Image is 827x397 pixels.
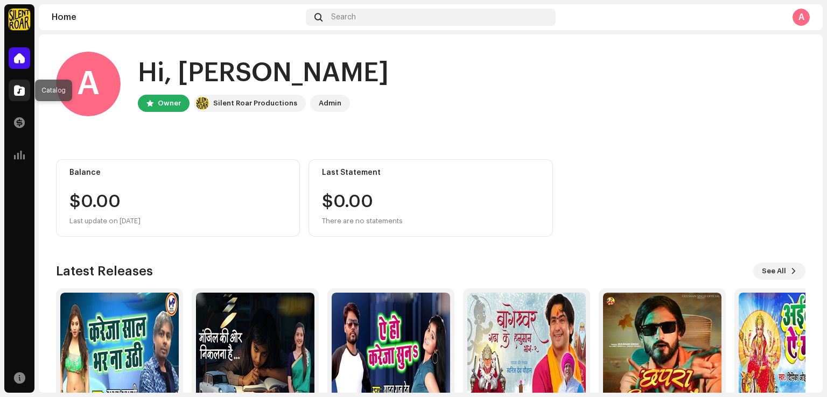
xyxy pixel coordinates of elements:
[331,13,356,22] span: Search
[69,215,286,228] div: Last update on [DATE]
[69,168,286,177] div: Balance
[56,263,153,280] h3: Latest Releases
[322,168,539,177] div: Last Statement
[793,9,810,26] div: A
[322,215,403,228] div: There are no statements
[56,52,121,116] div: A
[319,97,341,110] div: Admin
[762,260,786,282] span: See All
[158,97,181,110] div: Owner
[309,159,552,237] re-o-card-value: Last Statement
[9,9,30,30] img: fcfd72e7-8859-4002-b0df-9a7058150634
[753,263,805,280] button: See All
[56,159,300,237] re-o-card-value: Balance
[138,56,389,90] div: Hi, [PERSON_NAME]
[52,13,302,22] div: Home
[213,97,297,110] div: Silent Roar Productions
[196,97,209,110] img: fcfd72e7-8859-4002-b0df-9a7058150634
